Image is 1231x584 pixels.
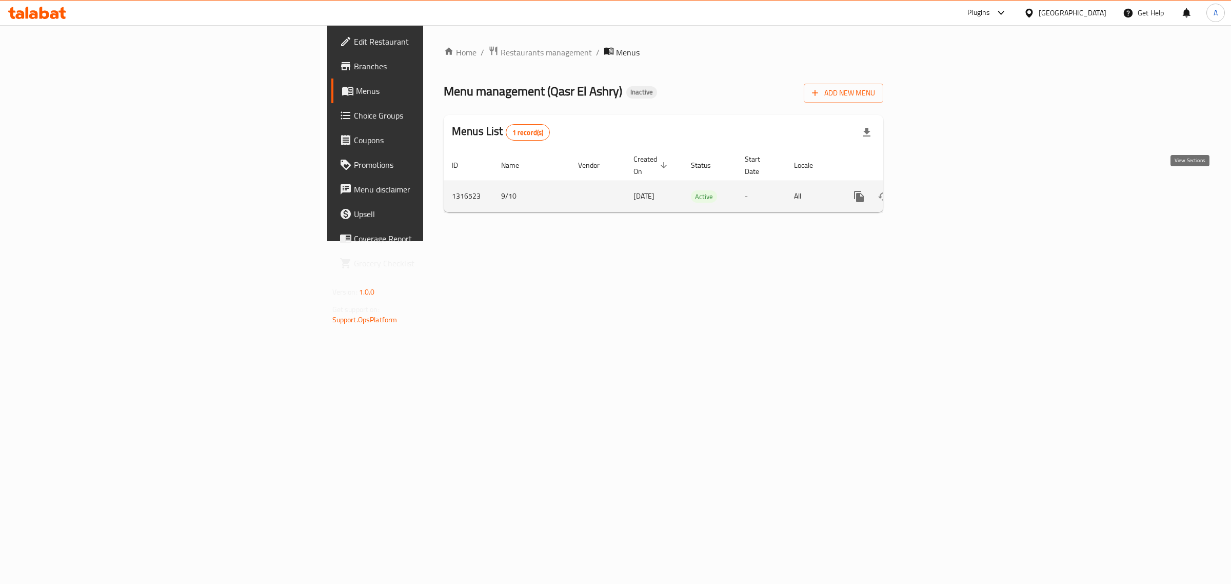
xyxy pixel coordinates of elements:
[331,152,533,177] a: Promotions
[737,181,786,212] td: -
[812,87,875,100] span: Add New Menu
[354,232,525,245] span: Coverage Report
[354,208,525,220] span: Upsell
[967,7,990,19] div: Plugins
[506,124,550,141] div: Total records count
[839,150,954,181] th: Actions
[871,184,896,209] button: Change Status
[452,159,471,171] span: ID
[354,134,525,146] span: Coupons
[596,46,600,59] li: /
[506,128,550,138] span: 1 record(s)
[354,183,525,196] span: Menu disclaimer
[501,159,532,171] span: Name
[332,285,358,299] span: Version:
[354,60,525,72] span: Branches
[633,153,670,178] span: Created On
[501,46,592,59] span: Restaurants management
[626,86,657,99] div: Inactive
[331,103,533,128] a: Choice Groups
[794,159,826,171] span: Locale
[633,189,654,203] span: [DATE]
[354,257,525,269] span: Grocery Checklist
[452,124,550,141] h2: Menus List
[616,46,640,59] span: Menus
[691,190,717,203] div: Active
[691,191,717,203] span: Active
[354,35,525,48] span: Edit Restaurant
[332,313,398,326] a: Support.OpsPlatform
[354,109,525,122] span: Choice Groups
[356,85,525,97] span: Menus
[331,226,533,251] a: Coverage Report
[855,120,879,145] div: Export file
[745,153,773,178] span: Start Date
[331,251,533,276] a: Grocery Checklist
[578,159,613,171] span: Vendor
[331,177,533,202] a: Menu disclaimer
[847,184,871,209] button: more
[626,88,657,96] span: Inactive
[354,159,525,171] span: Promotions
[444,150,954,212] table: enhanced table
[331,29,533,54] a: Edit Restaurant
[331,79,533,103] a: Menus
[331,128,533,152] a: Coupons
[691,159,724,171] span: Status
[359,285,375,299] span: 1.0.0
[1214,7,1218,18] span: A
[444,46,883,59] nav: breadcrumb
[804,84,883,103] button: Add New Menu
[331,202,533,226] a: Upsell
[488,46,592,59] a: Restaurants management
[331,54,533,79] a: Branches
[786,181,839,212] td: All
[1039,7,1106,18] div: [GEOGRAPHIC_DATA]
[444,80,622,103] span: Menu management ( Qasr El Ashry )
[332,303,380,316] span: Get support on:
